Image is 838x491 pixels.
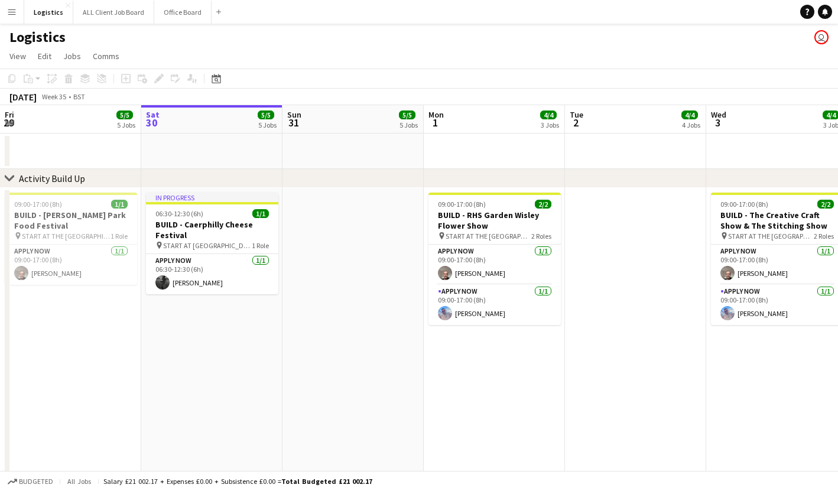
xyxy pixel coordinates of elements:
[146,219,278,240] h3: BUILD - Caerphilly Cheese Festival
[438,200,486,209] span: 09:00-17:00 (8h)
[9,28,66,46] h1: Logistics
[287,109,301,120] span: Sun
[163,241,252,250] span: START AT [GEOGRAPHIC_DATA]
[24,1,73,24] button: Logistics
[146,193,278,202] div: In progress
[285,116,301,129] span: 31
[427,116,444,129] span: 1
[5,48,31,64] a: View
[19,173,85,184] div: Activity Build Up
[428,210,561,231] h3: BUILD - RHS Garden Wisley Flower Show
[65,477,93,486] span: All jobs
[568,116,583,129] span: 2
[814,232,834,240] span: 2 Roles
[252,209,269,218] span: 1/1
[709,116,726,129] span: 3
[88,48,124,64] a: Comms
[252,241,269,250] span: 1 Role
[38,51,51,61] span: Edit
[281,477,372,486] span: Total Budgeted £21 002.17
[117,121,135,129] div: 5 Jobs
[154,1,212,24] button: Office Board
[146,109,160,120] span: Sat
[428,245,561,285] app-card-role: APPLY NOW1/109:00-17:00 (8h)[PERSON_NAME]
[428,285,561,325] app-card-role: APPLY NOW1/109:00-17:00 (8h)[PERSON_NAME]
[73,1,154,24] button: ALL Client Job Board
[9,91,37,103] div: [DATE]
[155,209,203,218] span: 06:30-12:30 (6h)
[728,232,814,240] span: START AT THE [GEOGRAPHIC_DATA]
[116,110,133,119] span: 5/5
[19,477,53,486] span: Budgeted
[711,109,726,120] span: Wed
[6,475,55,488] button: Budgeted
[146,193,278,294] app-job-card: In progress06:30-12:30 (6h)1/1BUILD - Caerphilly Cheese Festival START AT [GEOGRAPHIC_DATA]1 Role...
[5,109,14,120] span: Fri
[144,116,160,129] span: 30
[5,245,137,285] app-card-role: APPLY NOW1/109:00-17:00 (8h)[PERSON_NAME]
[428,109,444,120] span: Mon
[258,121,277,129] div: 5 Jobs
[531,232,551,240] span: 2 Roles
[681,110,698,119] span: 4/4
[258,110,274,119] span: 5/5
[682,121,700,129] div: 4 Jobs
[817,200,834,209] span: 2/2
[399,121,418,129] div: 5 Jobs
[146,254,278,294] app-card-role: APPLY NOW1/106:30-12:30 (6h)[PERSON_NAME]
[5,210,137,231] h3: BUILD - [PERSON_NAME] Park Food Festival
[541,121,559,129] div: 3 Jobs
[814,30,829,44] app-user-avatar: Kristina Prokuratova
[59,48,86,64] a: Jobs
[14,200,62,209] span: 09:00-17:00 (8h)
[39,92,69,101] span: Week 35
[540,110,557,119] span: 4/4
[33,48,56,64] a: Edit
[111,232,128,240] span: 1 Role
[570,109,583,120] span: Tue
[3,116,14,129] span: 29
[93,51,119,61] span: Comms
[399,110,415,119] span: 5/5
[73,92,85,101] div: BST
[111,200,128,209] span: 1/1
[535,200,551,209] span: 2/2
[446,232,531,240] span: START AT THE [GEOGRAPHIC_DATA]
[22,232,111,240] span: START AT THE [GEOGRAPHIC_DATA]
[63,51,81,61] span: Jobs
[428,193,561,325] app-job-card: 09:00-17:00 (8h)2/2BUILD - RHS Garden Wisley Flower Show START AT THE [GEOGRAPHIC_DATA]2 RolesAPP...
[720,200,768,209] span: 09:00-17:00 (8h)
[9,51,26,61] span: View
[103,477,372,486] div: Salary £21 002.17 + Expenses £0.00 + Subsistence £0.00 =
[5,193,137,285] app-job-card: 09:00-17:00 (8h)1/1BUILD - [PERSON_NAME] Park Food Festival START AT THE [GEOGRAPHIC_DATA]1 RoleA...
